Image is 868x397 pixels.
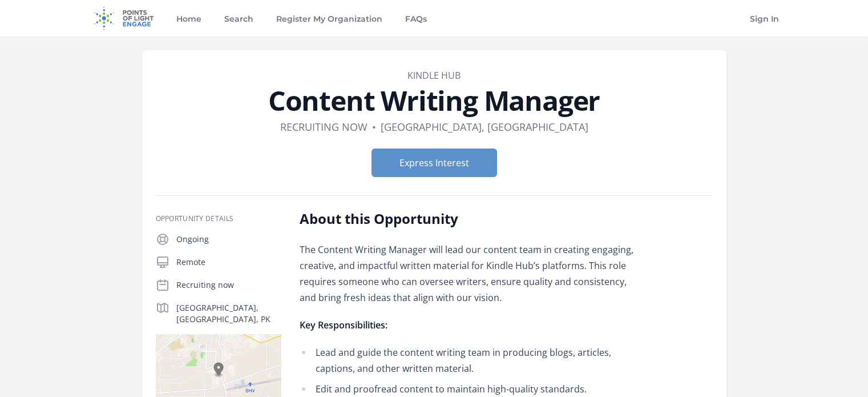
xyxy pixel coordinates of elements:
p: The Content Writing Manager will lead our content team in creating engaging, creative, and impact... [300,242,633,306]
li: Edit and proofread content to maintain high-quality standards. [300,381,633,397]
p: Recruiting now [176,279,281,291]
a: Kindle Hub [407,69,461,82]
strong: Key Responsibilities: [300,319,387,331]
p: Remote [176,256,281,268]
h1: Content Writing Manager [156,87,713,114]
h2: About this Opportunity [300,210,633,228]
p: [GEOGRAPHIC_DATA], [GEOGRAPHIC_DATA], PK [176,302,281,325]
button: Express Interest [372,149,497,177]
dd: [GEOGRAPHIC_DATA], [GEOGRAPHIC_DATA] [381,119,588,135]
div: • [372,119,376,135]
dd: Recruiting now [280,119,368,135]
h3: Opportunity Details [156,214,281,223]
p: Ongoing [176,234,281,245]
li: Lead and guide the content writing team in producing blogs, articles, captions, and other written... [300,344,633,376]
